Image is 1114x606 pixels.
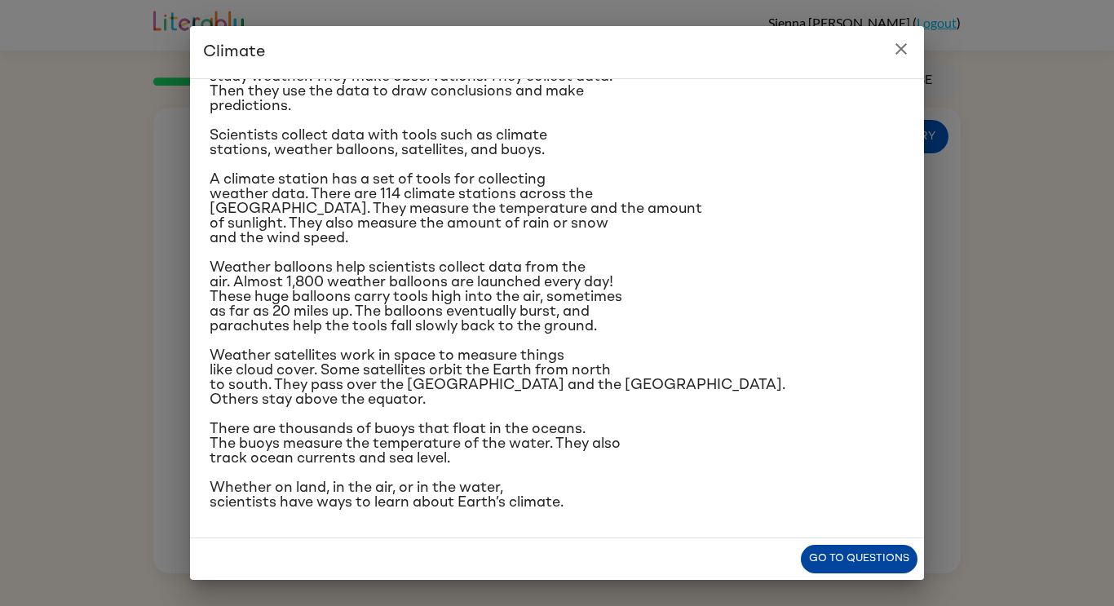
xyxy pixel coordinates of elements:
h2: Climate [190,26,924,78]
button: Go to questions [801,545,917,573]
span: A climate station has a set of tools for collecting weather data. There are 114 climate stations ... [210,172,702,245]
button: close [885,33,917,65]
span: Scientists collect data with tools such as climate stations, weather balloons, satellites, and bu... [210,128,547,157]
span: Scientists study climate in the same way that they study weather. They make observations. They co... [210,55,612,113]
span: Weather satellites work in space to measure things like cloud cover. Some satellites orbit the Ea... [210,348,785,407]
span: Whether on land, in the air, or in the water, scientists have ways to learn about Earth’s climate. [210,480,564,510]
span: There are thousands of buoys that float in the oceans. The buoys measure the temperature of the w... [210,422,621,466]
span: Weather balloons help scientists collect data from the air. Almost 1,800 weather balloons are lau... [210,260,622,334]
